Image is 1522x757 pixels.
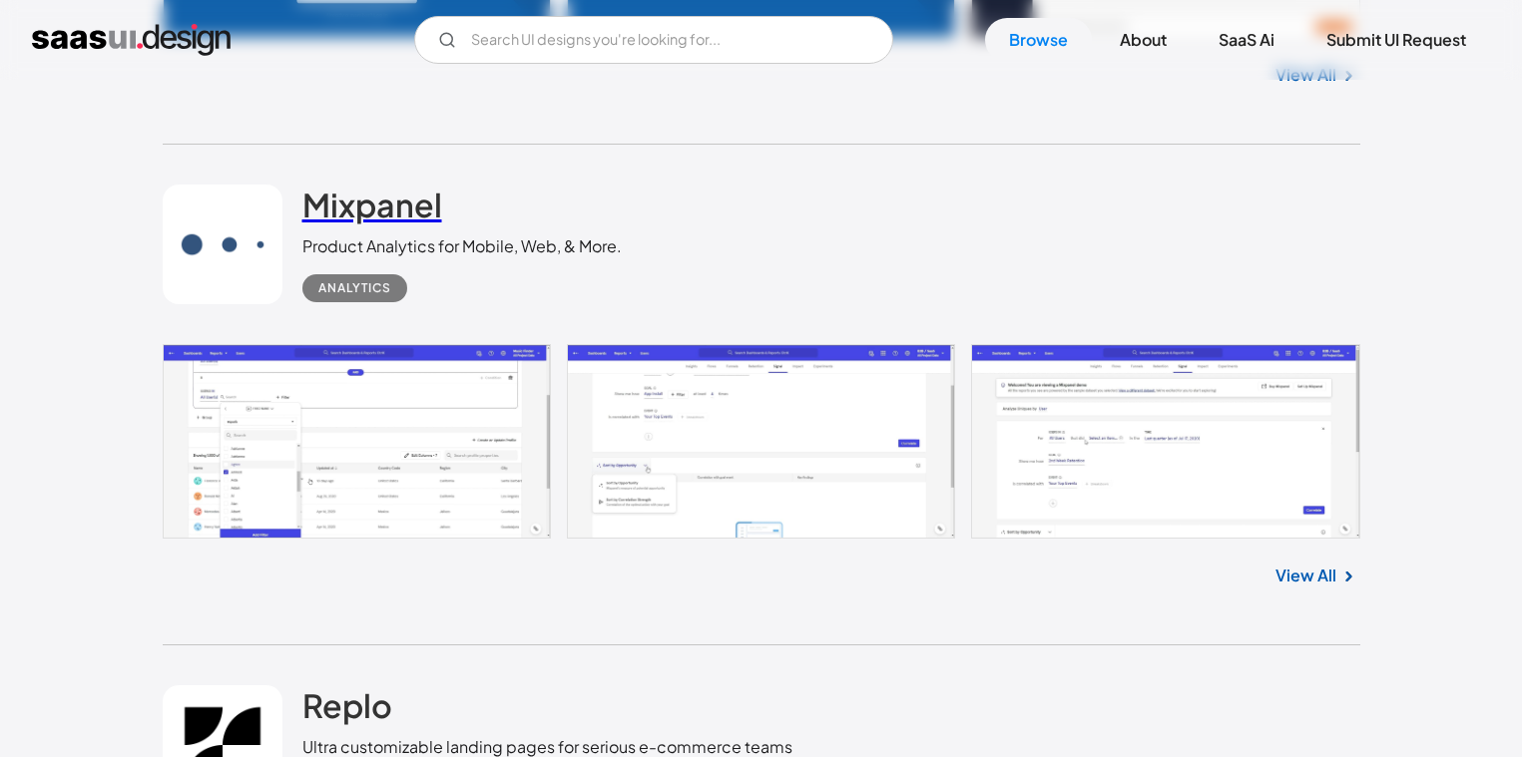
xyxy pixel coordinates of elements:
[1275,564,1336,587] a: View All
[302,234,622,258] div: Product Analytics for Mobile, Web, & More.
[302,185,442,234] a: Mixpanel
[1096,18,1191,62] a: About
[414,16,893,64] input: Search UI designs you're looking for...
[318,276,391,300] div: Analytics
[985,18,1092,62] a: Browse
[1302,18,1490,62] a: Submit UI Request
[1195,18,1298,62] a: SaaS Ai
[302,685,392,735] a: Replo
[302,185,442,224] h2: Mixpanel
[302,685,392,725] h2: Replo
[32,24,231,56] a: home
[414,16,893,64] form: Email Form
